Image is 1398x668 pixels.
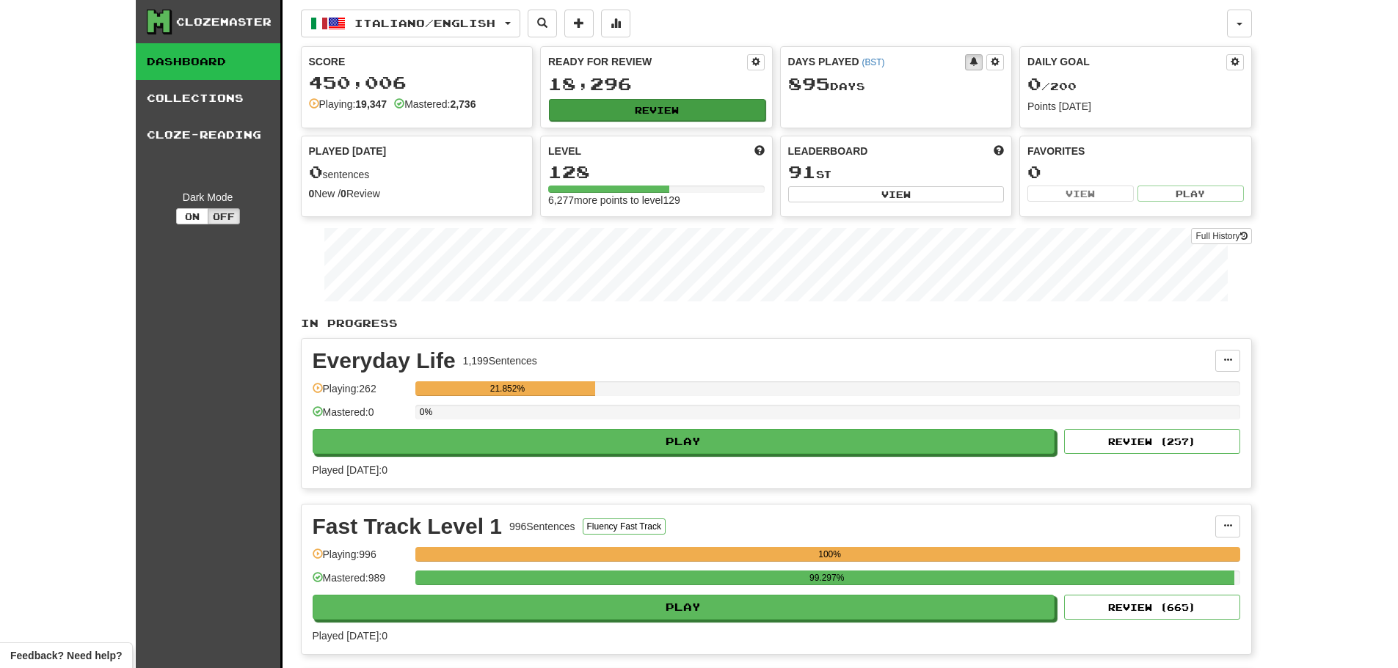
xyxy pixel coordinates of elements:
strong: 0 [341,188,346,199]
button: On [176,208,208,224]
button: View [1027,186,1134,202]
div: Mastered: 0 [313,405,408,429]
div: Playing: 262 [313,381,408,405]
div: Mastered: [394,97,476,111]
div: Playing: [309,97,387,111]
div: Points [DATE] [1027,99,1244,114]
button: Italiano/English [301,10,520,37]
div: 128 [548,163,765,181]
div: Everyday Life [313,350,456,372]
span: 91 [788,161,816,182]
div: 1,199 Sentences [463,353,537,368]
button: Play [313,595,1055,620]
div: 996 Sentences [509,519,575,534]
div: Playing: 996 [313,547,408,571]
div: Favorites [1027,144,1244,158]
span: 0 [1027,73,1041,94]
span: Leaderboard [788,144,868,158]
span: Played [DATE] [309,144,387,158]
span: Played [DATE]: 0 [313,630,387,642]
div: New / Review [309,186,525,201]
span: Played [DATE]: 0 [313,464,387,476]
button: Play [313,429,1055,454]
div: Fast Track Level 1 [313,515,503,537]
span: Score more points to level up [754,144,765,158]
span: / 200 [1027,80,1077,92]
span: 0 [309,161,323,182]
div: 0 [1027,163,1244,181]
div: Ready for Review [548,54,747,69]
div: Daily Goal [1027,54,1226,70]
div: Score [309,54,525,69]
div: 6,277 more points to level 129 [548,193,765,208]
a: Dashboard [136,43,280,80]
span: Italiano / English [354,17,495,29]
button: Review (665) [1064,595,1240,620]
button: Review [549,99,765,121]
div: 450,006 [309,73,525,92]
div: 21.852% [420,381,595,396]
span: 895 [788,73,830,94]
p: In Progress [301,316,1252,331]
a: Cloze-Reading [136,117,280,153]
strong: 0 [309,188,315,199]
div: st [788,163,1005,182]
div: Clozemaster [176,15,272,29]
div: 99.297% [420,570,1234,585]
div: Day s [788,75,1005,94]
a: Full History [1191,228,1251,244]
div: Mastered: 989 [313,570,408,595]
div: 18,296 [548,75,765,93]
strong: 2,736 [450,98,476,110]
div: sentences [309,163,525,182]
button: Add sentence to collection [564,10,594,37]
button: More stats [601,10,630,37]
button: Fluency Fast Track [583,518,666,535]
span: Open feedback widget [10,648,122,663]
div: Days Played [788,54,966,69]
a: (BST) [862,57,884,67]
button: Review (257) [1064,429,1240,454]
button: Play [1137,186,1244,202]
span: This week in points, UTC [994,144,1004,158]
span: Level [548,144,581,158]
button: View [788,186,1005,202]
button: Off [208,208,240,224]
button: Search sentences [528,10,557,37]
a: Collections [136,80,280,117]
div: Dark Mode [147,190,269,205]
strong: 19,347 [355,98,387,110]
div: 100% [420,547,1240,562]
